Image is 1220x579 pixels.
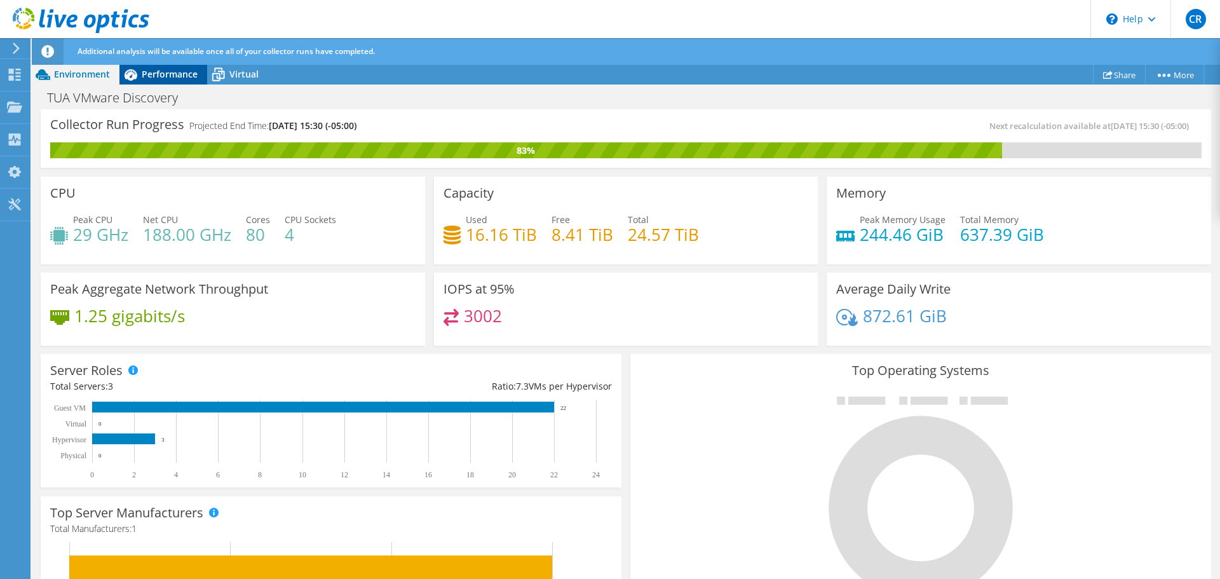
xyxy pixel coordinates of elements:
text: 0 [90,470,94,479]
span: 1 [132,522,137,535]
span: 3 [108,380,113,392]
h4: Total Manufacturers: [50,522,612,536]
span: Total [628,214,649,226]
span: 7.3 [516,380,529,392]
text: 16 [424,470,432,479]
h4: 4 [285,228,336,242]
span: Cores [246,214,270,226]
span: Additional analysis will be available once all of your collector runs have completed. [78,46,375,57]
h3: Peak Aggregate Network Throughput [50,282,268,296]
text: Physical [60,451,86,460]
text: 10 [299,470,306,479]
h3: Average Daily Write [836,282,951,296]
h4: 188.00 GHz [143,228,231,242]
h4: 1.25 gigabits/s [74,309,185,323]
text: 22 [560,405,566,411]
h3: Memory [836,186,886,200]
h4: 24.57 TiB [628,228,699,242]
span: Free [552,214,570,226]
text: 2 [132,470,136,479]
span: Peak Memory Usage [860,214,945,226]
h3: CPU [50,186,76,200]
span: Used [466,214,487,226]
span: Performance [142,68,198,80]
text: 0 [98,421,102,427]
text: 3 [161,437,165,443]
text: 8 [258,470,262,479]
text: 4 [174,470,178,479]
text: Virtual [65,419,87,428]
h3: Capacity [444,186,494,200]
a: Share [1093,65,1146,85]
text: 22 [550,470,558,479]
span: Net CPU [143,214,178,226]
div: Ratio: VMs per Hypervisor [331,379,612,393]
span: Total Memory [960,214,1019,226]
span: Environment [54,68,110,80]
h4: 29 GHz [73,228,128,242]
h4: 8.41 TiB [552,228,613,242]
span: Next recalculation available at [989,120,1195,132]
text: 18 [466,470,474,479]
text: 0 [98,453,102,459]
h1: TUA VMware Discovery [41,91,198,105]
text: Guest VM [54,404,86,412]
h4: 872.61 GiB [863,309,947,323]
span: CR [1186,9,1206,29]
h4: Projected End Time: [189,119,356,133]
text: 24 [592,470,600,479]
span: Virtual [229,68,259,80]
text: 14 [383,470,390,479]
h4: 637.39 GiB [960,228,1044,242]
span: [DATE] 15:30 (-05:00) [1111,120,1189,132]
span: CPU Sockets [285,214,336,226]
h4: 3002 [464,309,502,323]
h4: 80 [246,228,270,242]
h3: Server Roles [50,364,123,378]
span: Peak CPU [73,214,112,226]
h3: Top Server Manufacturers [50,506,203,520]
h4: 244.46 GiB [860,228,945,242]
h4: 16.16 TiB [466,228,537,242]
span: [DATE] 15:30 (-05:00) [269,119,356,132]
text: 6 [216,470,220,479]
a: More [1145,65,1204,85]
div: 83% [50,144,1002,158]
text: Hypervisor [52,435,86,444]
h3: Top Operating Systems [640,364,1202,378]
text: 12 [341,470,348,479]
div: Total Servers: [50,379,331,393]
svg: \n [1106,13,1118,25]
text: 20 [508,470,516,479]
h3: IOPS at 95% [444,282,515,296]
